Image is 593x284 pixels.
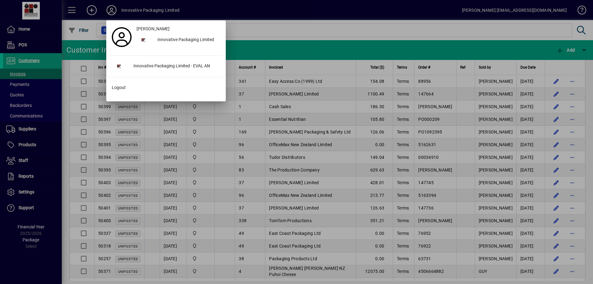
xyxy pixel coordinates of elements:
[137,26,170,32] span: [PERSON_NAME]
[153,35,223,46] div: Innovative Packaging Limited
[109,82,223,93] button: Logout
[134,23,223,35] a: [PERSON_NAME]
[109,61,223,72] button: Innovative Packaging Limited - EVAL AN
[134,35,223,46] button: Innovative Packaging Limited
[112,84,126,91] span: Logout
[109,32,134,43] a: Profile
[128,61,223,72] div: Innovative Packaging Limited - EVAL AN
